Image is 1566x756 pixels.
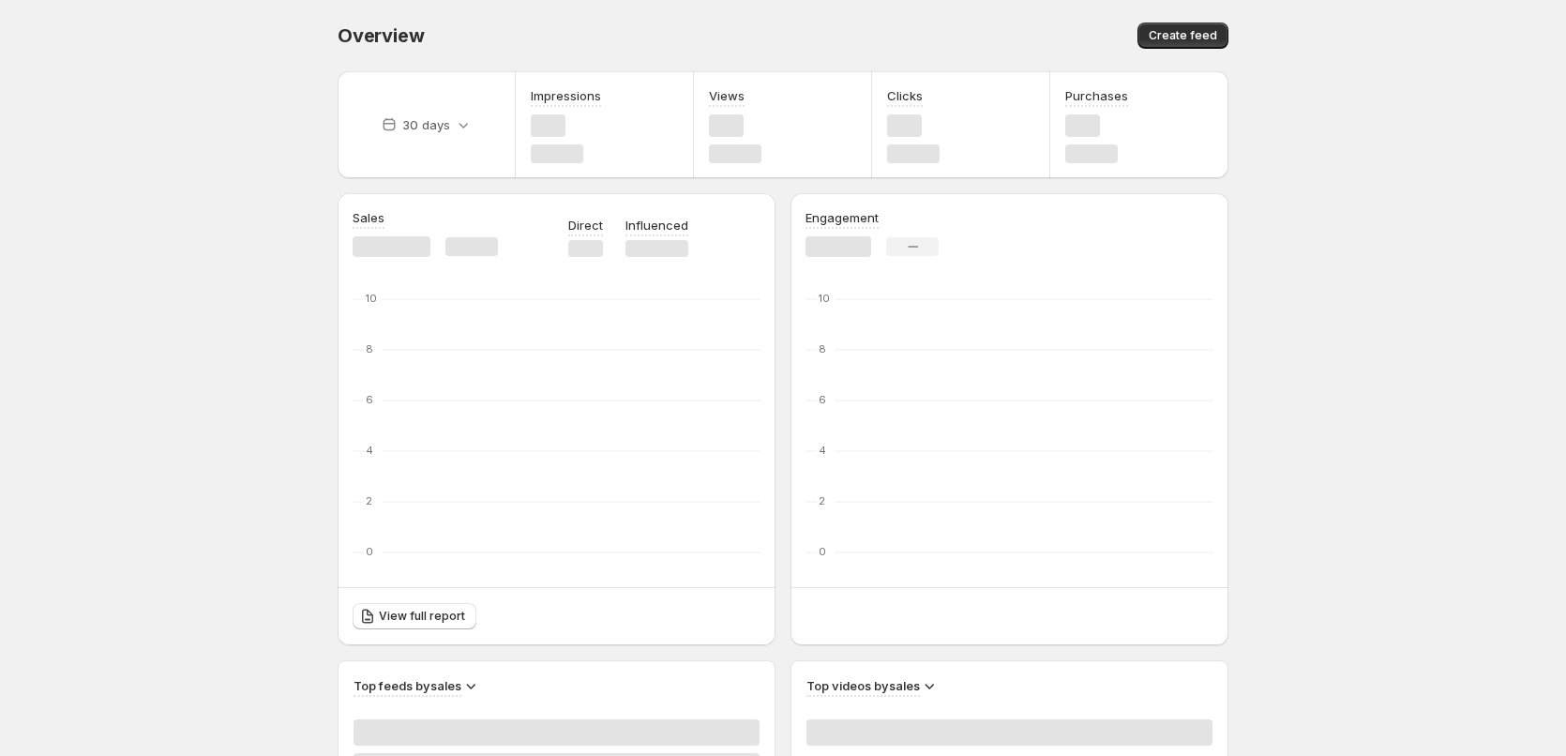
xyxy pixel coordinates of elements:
[819,342,826,355] text: 8
[819,545,826,558] text: 0
[366,444,373,457] text: 4
[366,292,377,305] text: 10
[379,609,465,624] span: View full report
[353,603,476,629] a: View full report
[1065,86,1128,105] h3: Purchases
[366,393,373,406] text: 6
[568,216,603,234] p: Direct
[366,494,372,507] text: 2
[354,676,461,695] h3: Top feeds by sales
[402,115,450,134] p: 30 days
[819,292,830,305] text: 10
[338,24,424,47] span: Overview
[819,444,826,457] text: 4
[806,676,920,695] h3: Top videos by sales
[709,86,745,105] h3: Views
[819,494,825,507] text: 2
[806,208,879,227] h3: Engagement
[1149,28,1217,43] span: Create feed
[819,393,826,406] text: 6
[1137,23,1228,49] button: Create feed
[353,208,384,227] h3: Sales
[531,86,601,105] h3: Impressions
[366,545,373,558] text: 0
[366,342,373,355] text: 8
[887,86,923,105] h3: Clicks
[625,216,688,234] p: Influenced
